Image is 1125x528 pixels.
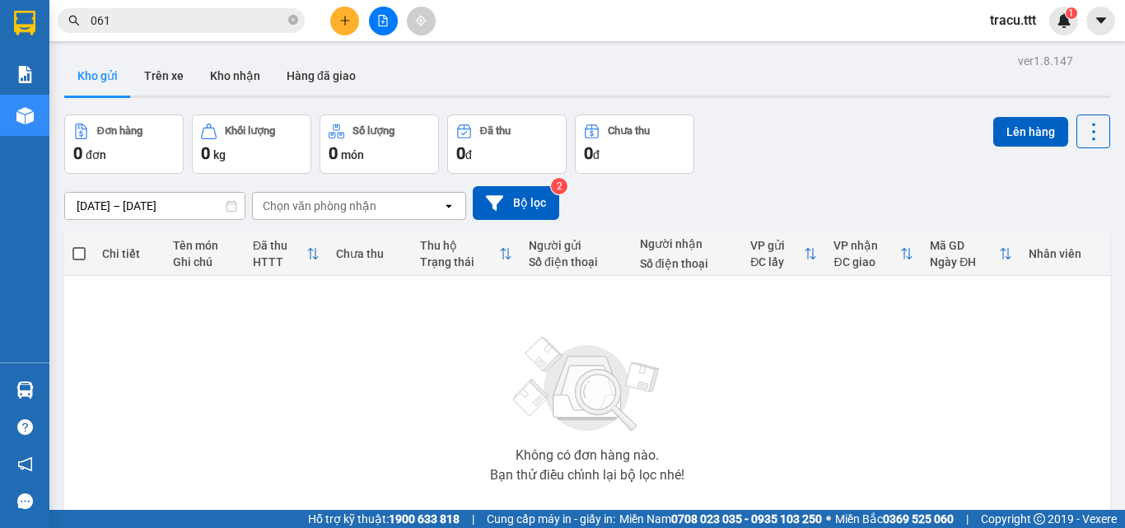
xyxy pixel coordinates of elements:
[742,232,825,276] th: Toggle SortBy
[922,232,1020,276] th: Toggle SortBy
[640,237,735,250] div: Người nhận
[329,143,338,163] span: 0
[17,456,33,472] span: notification
[308,510,460,528] span: Hỗ trợ kỹ thuật:
[825,232,922,276] th: Toggle SortBy
[608,125,650,137] div: Chưa thu
[377,15,389,26] span: file-add
[977,10,1049,30] span: tracu.ttt
[456,143,465,163] span: 0
[415,15,427,26] span: aim
[619,510,822,528] span: Miền Nam
[529,239,623,252] div: Người gửi
[173,255,236,269] div: Ghi chú
[225,125,275,137] div: Khối lượng
[91,12,285,30] input: Tìm tên, số ĐT hoặc mã đơn
[750,255,804,269] div: ĐC lấy
[245,232,328,276] th: Toggle SortBy
[826,516,831,522] span: ⚪️
[389,512,460,526] strong: 1900 633 818
[1018,52,1073,70] div: ver 1.8.147
[173,239,236,252] div: Tên món
[833,255,900,269] div: ĐC giao
[883,512,954,526] strong: 0369 525 060
[1068,7,1074,19] span: 1
[1086,7,1115,35] button: caret-down
[320,114,439,174] button: Số lượng0món
[213,148,226,161] span: kg
[336,247,403,260] div: Chưa thu
[14,11,35,35] img: logo-vxr
[253,239,306,252] div: Đã thu
[330,7,359,35] button: plus
[97,125,142,137] div: Đơn hàng
[593,148,600,161] span: đ
[750,239,804,252] div: VP gửi
[529,255,623,269] div: Số điện thoại
[1029,247,1102,260] div: Nhân viên
[131,56,197,96] button: Trên xe
[472,510,474,528] span: |
[253,255,306,269] div: HTTT
[192,114,311,174] button: Khối lượng0kg
[640,257,735,270] div: Số điện thoại
[1057,13,1071,28] img: icon-new-feature
[201,143,210,163] span: 0
[420,239,499,252] div: Thu hộ
[288,13,298,29] span: close-circle
[551,178,567,194] sup: 2
[835,510,954,528] span: Miền Bắc
[16,66,34,83] img: solution-icon
[17,493,33,509] span: message
[584,143,593,163] span: 0
[273,56,369,96] button: Hàng đã giao
[1094,13,1109,28] span: caret-down
[447,114,567,174] button: Đã thu0đ
[412,232,520,276] th: Toggle SortBy
[369,7,398,35] button: file-add
[473,186,559,220] button: Bộ lọc
[17,419,33,435] span: question-circle
[505,327,670,442] img: svg+xml;base64,PHN2ZyBjbGFzcz0ibGlzdC1wbHVnX19zdmciIHhtbG5zPSJodHRwOi8vd3d3LnczLm9yZy8yMDAwL3N2Zy...
[480,125,511,137] div: Đã thu
[341,148,364,161] span: món
[966,510,969,528] span: |
[65,193,245,219] input: Select a date range.
[1034,513,1045,525] span: copyright
[442,199,455,213] svg: open
[1066,7,1077,19] sup: 1
[420,255,499,269] div: Trạng thái
[833,239,900,252] div: VP nhận
[73,143,82,163] span: 0
[465,148,472,161] span: đ
[487,510,615,528] span: Cung cấp máy in - giấy in:
[516,449,659,462] div: Không có đơn hàng nào.
[407,7,436,35] button: aim
[102,247,156,260] div: Chi tiết
[16,381,34,399] img: warehouse-icon
[671,512,822,526] strong: 0708 023 035 - 0935 103 250
[197,56,273,96] button: Kho nhận
[352,125,394,137] div: Số lượng
[86,148,106,161] span: đơn
[263,198,376,214] div: Chọn văn phòng nhận
[288,15,298,25] span: close-circle
[16,107,34,124] img: warehouse-icon
[575,114,694,174] button: Chưa thu0đ
[930,255,999,269] div: Ngày ĐH
[490,469,684,482] div: Bạn thử điều chỉnh lại bộ lọc nhé!
[64,56,131,96] button: Kho gửi
[64,114,184,174] button: Đơn hàng0đơn
[339,15,351,26] span: plus
[68,15,80,26] span: search
[930,239,999,252] div: Mã GD
[993,117,1068,147] button: Lên hàng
